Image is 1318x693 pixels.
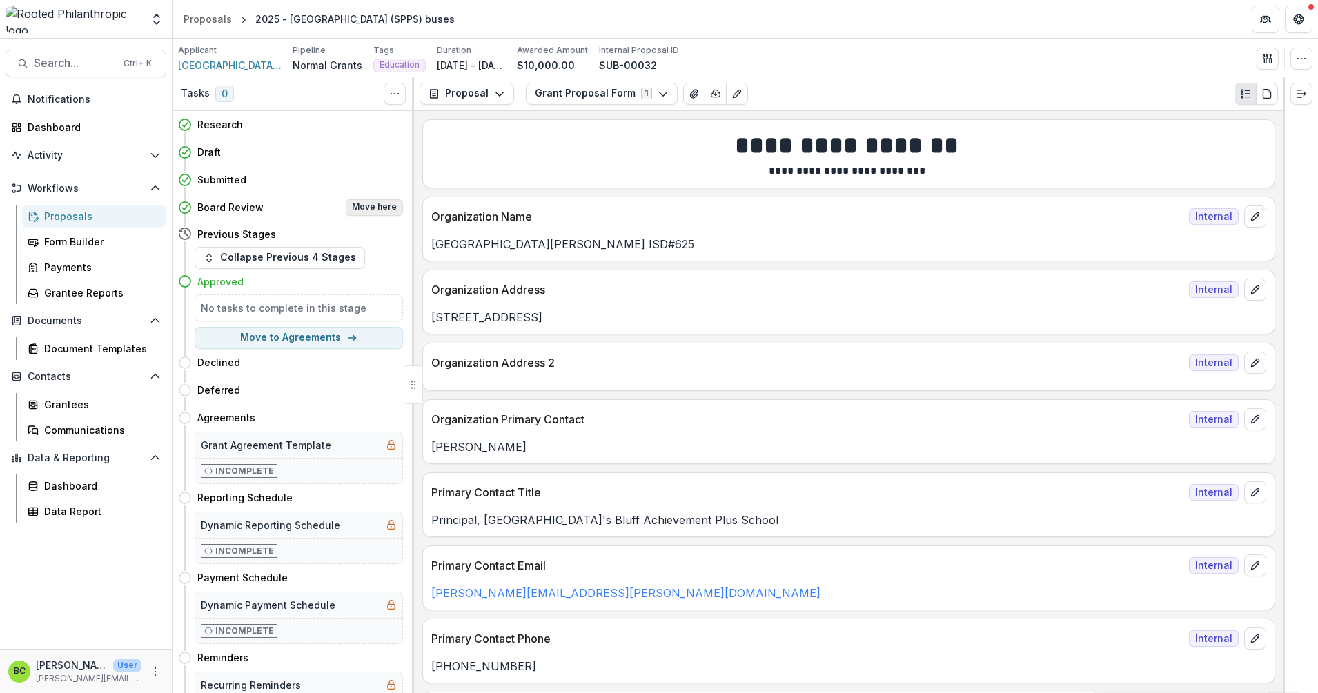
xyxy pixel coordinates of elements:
[431,586,820,600] a: [PERSON_NAME][EMAIL_ADDRESS][PERSON_NAME][DOMAIN_NAME]
[195,327,403,349] button: Move to Agreements
[437,58,506,72] p: [DATE] - [DATE]
[121,56,155,71] div: Ctrl + K
[215,625,274,637] p: Incomplete
[44,397,155,412] div: Grantees
[44,260,155,274] div: Payments
[431,658,1266,674] p: [PHONE_NUMBER]
[726,83,748,105] button: Edit as form
[431,557,1183,574] p: Primary Contact Email
[22,474,166,497] a: Dashboard
[1285,6,1312,33] button: Get Help
[1244,554,1266,576] button: edit
[22,230,166,253] a: Form Builder
[346,199,403,216] button: Move here
[201,301,397,315] h5: No tasks to complete in this stage
[1244,279,1266,301] button: edit
[6,50,166,77] button: Search...
[431,281,1183,298] p: Organization Address
[431,630,1183,647] p: Primary Contact Phone
[1189,557,1239,574] span: Internal
[1244,481,1266,503] button: edit
[36,672,141,685] p: [PERSON_NAME][EMAIL_ADDRESS][DOMAIN_NAME]
[22,281,166,304] a: Grantee Reports
[215,86,234,102] span: 0
[36,658,108,672] p: [PERSON_NAME]
[1189,208,1239,225] span: Internal
[1244,205,1266,228] button: edit
[437,44,471,57] p: Duration
[1256,83,1278,105] button: PDF view
[197,274,244,289] h4: Approved
[201,518,340,532] h5: Dynamic Reporting Schedule
[431,354,1183,371] p: Organization Address 2
[1189,281,1239,298] span: Internal
[197,410,255,425] h4: Agreements
[197,227,276,241] h4: Previous Stages
[197,570,288,585] h4: Payment Schedule
[178,44,217,57] p: Applicant
[195,247,365,269] button: Collapse Previous 4 Stages
[14,667,26,676] div: Betsy Currie
[380,60,420,70] span: Education
[28,183,144,194] span: Workflows
[215,465,274,477] p: Incomplete
[431,309,1266,325] p: [STREET_ADDRESS]
[178,58,282,72] span: [GEOGRAPHIC_DATA][PERSON_NAME] ISD#625
[293,58,362,72] p: Normal Grants
[1244,352,1266,374] button: edit
[255,12,455,26] div: 2025 - [GEOGRAPHIC_DATA] (SPPS) buses
[44,341,155,356] div: Document Templates
[517,44,588,57] p: Awarded Amount
[431,439,1266,455] p: [PERSON_NAME]
[44,504,155,519] div: Data Report
[181,88,210,99] h3: Tasks
[197,650,248,665] h4: Reminders
[201,598,335,612] h5: Dynamic Payment Schedule
[22,500,166,523] a: Data Report
[6,447,166,469] button: Open Data & Reporting
[197,117,243,132] h4: Research
[197,355,240,370] h4: Declined
[6,365,166,388] button: Open Contacts
[1244,627,1266,650] button: edit
[44,423,155,437] div: Communications
[197,145,221,159] h4: Draft
[6,310,166,332] button: Open Documents
[1244,408,1266,430] button: edit
[1290,83,1312,105] button: Expand right
[420,83,514,105] button: Proposal
[1235,83,1257,105] button: Plaintext view
[201,438,331,452] h5: Grant Agreement Template
[293,44,326,57] p: Pipeline
[178,9,460,29] nav: breadcrumb
[178,9,237,29] a: Proposals
[28,120,155,134] div: Dashboard
[22,337,166,360] a: Document Templates
[1189,411,1239,428] span: Internal
[431,411,1183,428] p: Organization Primary Contact
[517,58,575,72] p: $10,000.00
[215,545,274,557] p: Incomplete
[22,419,166,441] a: Communications
[201,678,301,692] h5: Recurring Reminders
[1189,630,1239,647] span: Internal
[28,452,144,464] span: Data & Reporting
[147,6,166,33] button: Open entity switcher
[22,256,166,279] a: Payments
[6,6,141,33] img: Rooted Philanthropic logo
[44,479,155,493] div: Dashboard
[147,663,164,680] button: More
[197,490,293,505] h4: Reporting Schedule
[431,512,1266,528] p: Principal, [GEOGRAPHIC_DATA]'s Bluff Achievement Plus School
[197,383,240,397] h4: Deferred
[44,285,155,300] div: Grantee Reports
[22,393,166,416] a: Grantees
[28,150,144,161] span: Activity
[44,234,155,249] div: Form Builder
[1189,484,1239,501] span: Internal
[373,44,394,57] p: Tags
[431,208,1183,225] p: Organization Name
[599,58,657,72] p: SUB-00032
[384,83,406,105] button: Toggle View Cancelled Tasks
[28,371,144,383] span: Contacts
